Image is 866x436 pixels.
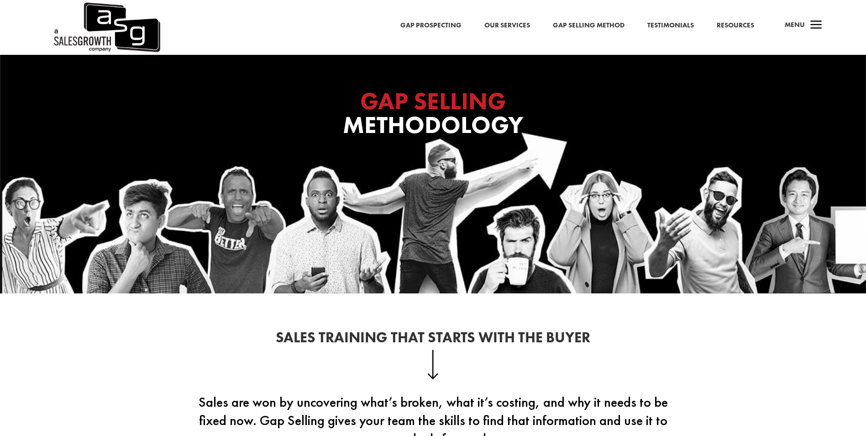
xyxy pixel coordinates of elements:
h2: Sales Training That Starts With the Buyer [187,330,680,350]
a: Testimonials [647,20,694,32]
img: down-arrow [427,350,439,379]
span: a [807,16,825,35]
h1: Methodology [251,89,616,142]
a: Gap Selling Method [553,20,625,32]
span: GAP SELLING [360,85,506,117]
span: Menu [785,20,805,29]
a: Our Services [484,20,530,32]
a: Resources [717,20,754,32]
a: Gap Prospecting [400,20,462,32]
